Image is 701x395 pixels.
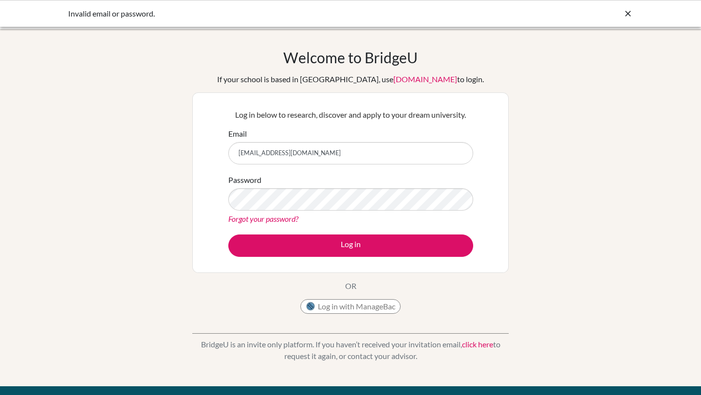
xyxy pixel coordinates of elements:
h1: Welcome to BridgeU [283,49,418,66]
p: BridgeU is an invite only platform. If you haven’t received your invitation email, to request it ... [192,339,509,362]
div: If your school is based in [GEOGRAPHIC_DATA], use to login. [217,73,484,85]
div: Invalid email or password. [68,8,487,19]
button: Log in [228,234,473,257]
a: [DOMAIN_NAME] [393,74,457,84]
label: Email [228,128,247,140]
button: Log in with ManageBac [300,299,401,314]
label: Password [228,174,261,186]
a: Forgot your password? [228,214,298,223]
a: click here [462,340,493,349]
p: OR [345,280,356,292]
p: Log in below to research, discover and apply to your dream university. [228,109,473,121]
